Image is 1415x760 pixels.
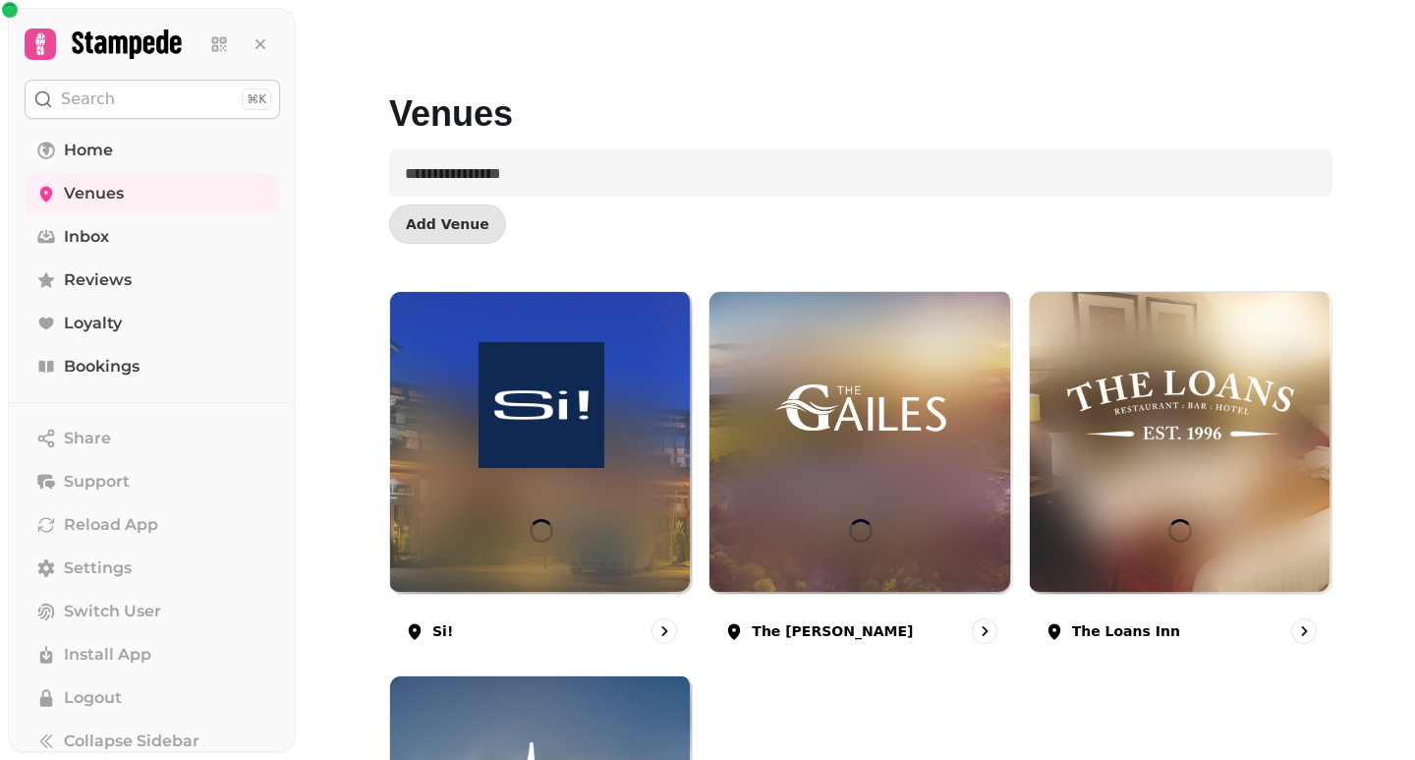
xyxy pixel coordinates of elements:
[25,505,280,545] button: Reload App
[389,291,693,660] a: Si!Si!Si!
[25,80,280,119] button: Search⌘K
[654,621,674,641] svg: go to
[64,600,161,623] span: Switch User
[64,513,158,537] span: Reload App
[25,174,280,213] a: Venues
[25,347,280,386] a: Bookings
[748,342,974,468] img: The Gailes
[1029,291,1332,660] a: The Loans InnThe Loans InnThe Loans Inn
[25,217,280,257] a: Inbox
[64,643,151,667] span: Install App
[64,312,122,335] span: Loyalty
[25,131,280,170] a: Home
[406,217,489,231] span: Add Venue
[25,678,280,718] button: Logout
[1072,621,1180,641] p: The Loans Inn
[61,88,115,111] p: Search
[752,621,913,641] p: The [PERSON_NAME]
[1067,342,1294,468] img: The Loans Inn
[975,621,994,641] svg: go to
[25,549,280,588] a: Settings
[25,462,280,501] button: Support
[64,139,113,162] span: Home
[427,342,653,468] img: Si!
[242,88,271,110] div: ⌘K
[432,621,453,641] p: Si!
[64,268,132,292] span: Reviews
[25,304,280,343] a: Loyalty
[64,355,140,379] span: Bookings
[25,419,280,458] button: Share
[64,556,132,580] span: Settings
[25,592,280,631] button: Switch User
[389,205,506,244] button: Add Venue
[1294,621,1314,641] svg: go to
[64,225,109,249] span: Inbox
[64,686,122,710] span: Logout
[708,291,1012,660] a: The GailesThe GailesThe [PERSON_NAME]
[389,47,1332,134] h1: Venues
[25,261,280,300] a: Reviews
[64,427,111,450] span: Share
[64,730,199,753] span: Collapse Sidebar
[64,470,130,494] span: Support
[64,182,124,205] span: Venues
[25,635,280,674] button: Install App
